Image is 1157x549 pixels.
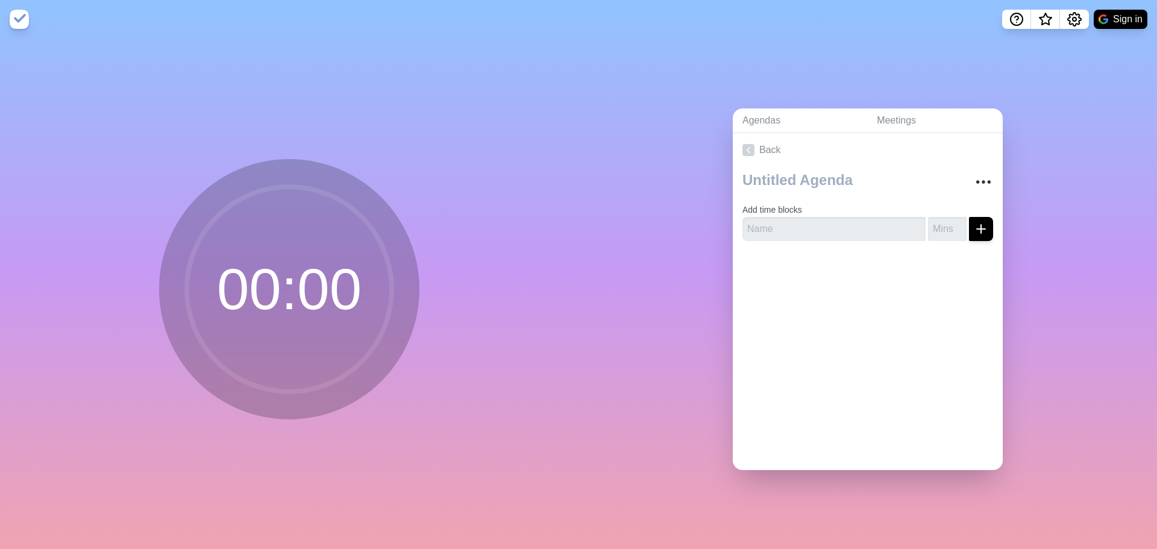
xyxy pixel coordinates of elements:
[1060,10,1089,29] button: Settings
[928,217,967,241] input: Mins
[733,133,1003,167] a: Back
[1002,10,1031,29] button: Help
[10,10,29,29] img: timeblocks logo
[742,217,926,241] input: Name
[742,205,802,215] label: Add time blocks
[1031,10,1060,29] button: What’s new
[733,108,867,133] a: Agendas
[867,108,1003,133] a: Meetings
[1099,14,1108,24] img: google logo
[1094,10,1147,29] button: Sign in
[971,170,996,194] button: More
